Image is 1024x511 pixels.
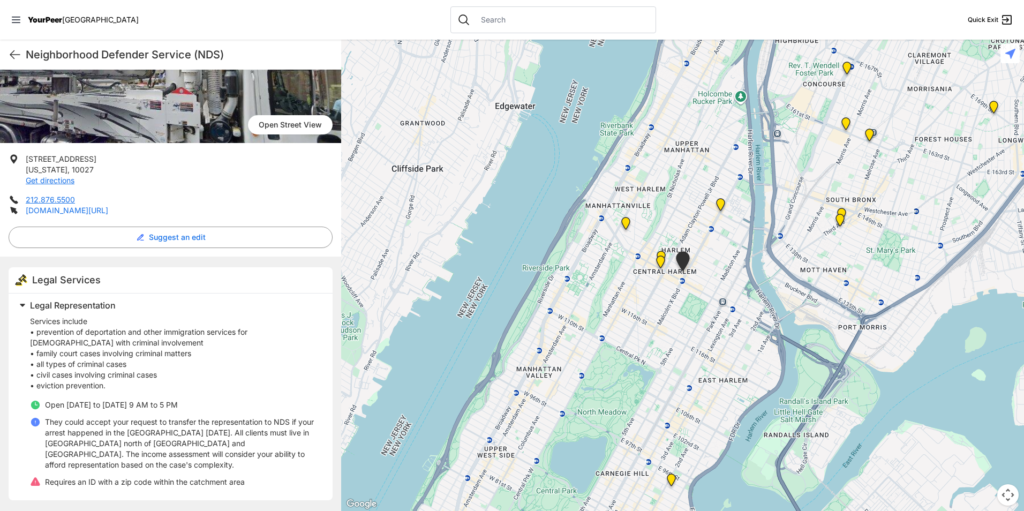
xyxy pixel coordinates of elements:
p: They could accept your request to transfer the representation to NDS if your arrest happened in t... [45,417,320,470]
p: Services include • prevention of deportation and other immigration services for [DEMOGRAPHIC_DATA... [30,316,320,391]
img: Google [344,497,379,511]
h1: Neighborhood Defender Service (NDS) [26,47,333,62]
a: Open this area in Google Maps (opens a new window) [344,497,379,511]
input: Search [475,14,649,25]
span: [STREET_ADDRESS] [26,154,96,163]
div: Main Location [833,214,847,231]
a: Quick Exit [968,13,1013,26]
span: Quick Exit [968,16,998,24]
button: Suggest an edit [9,227,333,248]
div: Bronx Housing Court [840,62,854,79]
a: Get directions [26,176,74,185]
div: Harlem Community Law Office [654,255,667,273]
span: 10027 [72,165,94,174]
span: Suggest an edit [149,232,206,243]
a: 212.876.5500 [26,195,75,204]
span: YourPeer [28,15,62,24]
a: YourPeer[GEOGRAPHIC_DATA] [28,17,139,23]
div: Uptown/Harlem DYCD Youth Drop-in Center [654,251,668,268]
span: , [67,165,70,174]
button: Map camera controls [997,484,1019,506]
p: Requires an ID with a zip code within the catchment area [45,477,245,487]
div: Main NYC Office, Harlem [674,251,692,275]
span: Open Street View [248,115,333,134]
span: Open [DATE] to [DATE] 9 AM to 5 PM [45,400,178,409]
span: [GEOGRAPHIC_DATA] [62,15,139,24]
span: [US_STATE] [26,165,67,174]
span: Legal Services [32,274,101,285]
div: City Relief, Salvation Army Building [714,198,727,215]
div: Teen Health Center [665,474,678,491]
a: [DOMAIN_NAME][URL] [26,206,108,215]
div: Bronx Neighborhood Office [839,117,853,134]
span: Legal Representation [30,300,116,311]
